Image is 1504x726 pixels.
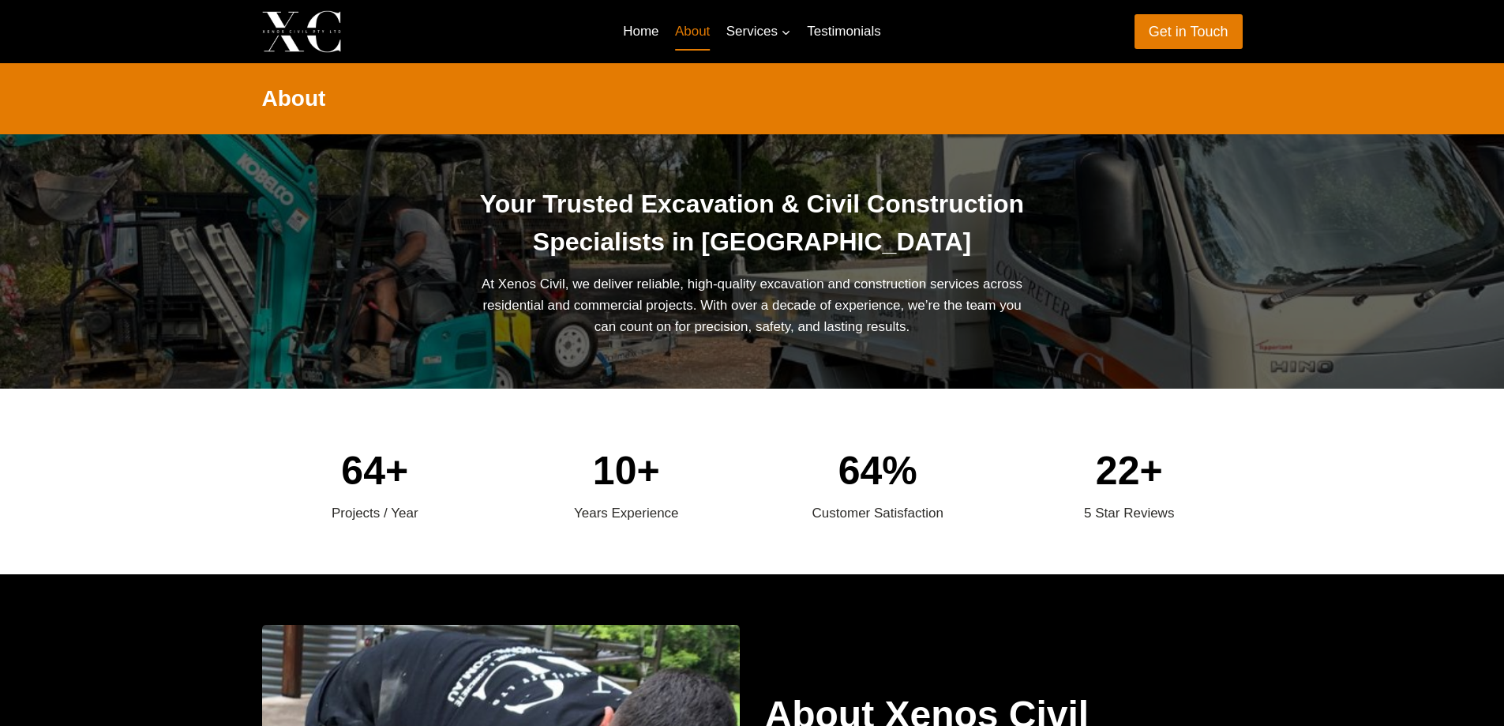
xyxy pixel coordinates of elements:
[615,13,667,51] a: Home
[513,439,740,502] div: 10+
[615,13,889,51] nav: Primary Navigation
[1135,14,1243,48] a: Get in Touch
[726,21,791,42] span: Services
[262,82,1243,115] h2: About
[262,502,489,524] div: Projects / Year
[262,439,489,502] div: 64+
[1016,439,1243,502] div: 22+
[765,502,992,524] div: Customer Satisfaction
[718,13,800,51] a: Services
[765,439,992,502] div: 64%
[262,10,465,52] a: Xenos Civil
[1016,502,1243,524] div: 5 Star Reviews
[799,13,889,51] a: Testimonials
[473,185,1031,261] h1: Your Trusted Excavation & Civil Construction Specialists in [GEOGRAPHIC_DATA]
[354,19,465,43] p: Xenos Civil
[262,10,341,52] img: Xenos Civil
[513,502,740,524] div: Years Experience
[667,13,718,51] a: About
[473,273,1031,338] p: At Xenos Civil, we deliver reliable, high-quality excavation and construction services across res...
